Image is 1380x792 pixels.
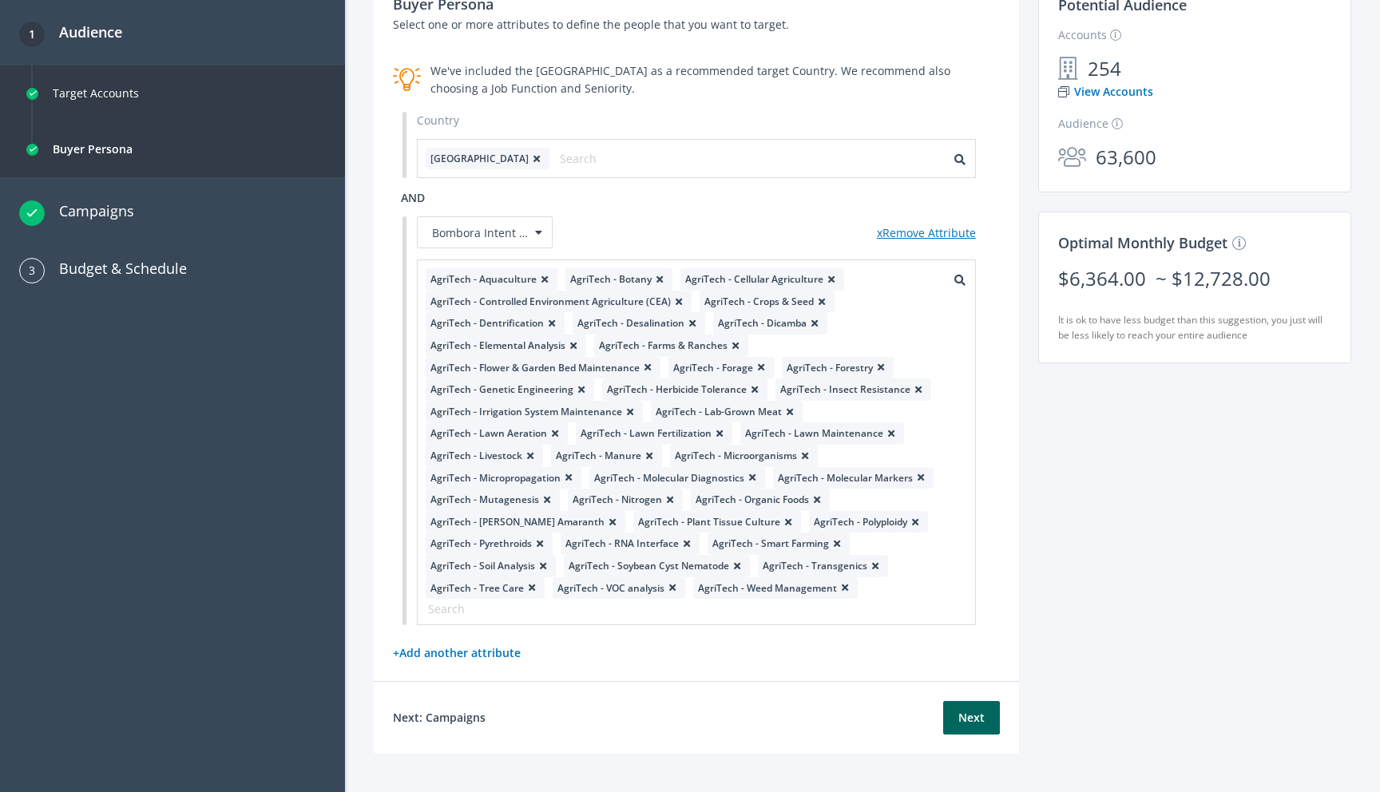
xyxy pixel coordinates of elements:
[393,645,521,660] a: + Add another attribute
[53,74,139,113] div: Target Accounts
[430,378,573,401] span: AgriTech - Genetic Engineering
[1086,142,1166,172] span: 63,600
[1172,263,1183,294] div: $
[417,112,459,129] label: Country
[29,22,35,47] span: 1
[430,577,524,600] span: AgriTech - Tree Care
[745,422,883,445] span: AgriTech - Lawn Maintenance
[45,257,187,279] h3: Budget & Schedule
[673,357,753,379] span: AgriTech - Forage
[430,268,537,291] span: AgriTech - Aquaculture
[675,445,797,467] span: AgriTech - Microorganisms
[430,533,532,555] span: AgriTech - Pyrethroids
[430,335,565,357] span: AgriTech - Elemental Analysis
[943,701,1000,735] button: Next
[1078,53,1131,84] span: 254
[428,600,945,617] input: Search
[573,489,662,511] span: AgriTech - Nitrogen
[712,533,829,555] span: AgriTech - Smart Farming
[599,335,728,357] span: AgriTech - Farms & Ranches
[570,268,652,291] span: AgriTech - Botany
[430,62,1000,97] div: We've included the [GEOGRAPHIC_DATA] as a recommended target Country. We recommend also choosing ...
[814,511,907,533] span: AgriTech - Polyploidy
[1156,263,1167,294] span: ~
[780,378,910,401] span: AgriTech - Insect Resistance
[685,268,823,291] span: AgriTech - Cellular Agriculture
[787,357,873,379] span: AgriTech - Forestry
[1058,233,1232,252] span: Optimal Monthly Budget
[430,555,535,577] span: AgriTech - Soil Analysis
[877,225,976,240] a: x Remove Attribute
[430,467,561,489] span: AgriTech - Micropropagation
[1058,26,1121,44] label: Accounts
[1183,263,1271,294] div: 12,728.00
[581,422,712,445] span: AgriTech - Lawn Fertilization
[656,401,782,423] span: AgriTech - Lab-Grown Meat
[698,577,837,600] span: AgriTech - Weed Management
[430,511,605,533] span: AgriTech - [PERSON_NAME] Amaranth
[577,312,684,335] span: AgriTech - Desalination
[1058,115,1123,133] label: Audience
[607,378,747,401] span: AgriTech - Herbicide Tolerance
[45,21,122,43] h3: Audience
[1058,313,1331,343] h5: It is ok to have less budget than this suggestion, you just will be less likely to reach your ent...
[53,130,133,168] div: Buyer Persona
[1058,263,1069,294] div: $
[696,489,809,511] span: AgriTech - Organic Foods
[430,291,671,313] span: AgriTech - Controlled Environment Agriculture (CEA)
[430,489,539,511] span: AgriTech - Mutagenesis
[718,312,807,335] span: AgriTech - Dicamba
[401,190,425,205] span: and
[417,216,553,248] div: Bombora Intent Topics
[556,445,641,467] span: AgriTech - Manure
[430,422,547,445] span: AgriTech - Lawn Aeration
[763,555,867,577] span: AgriTech - Transgenics
[430,312,544,335] span: AgriTech - Dentrification
[430,357,640,379] span: AgriTech - Flower & Garden Bed Maintenance
[393,709,486,727] h4: Next: Campaigns
[430,401,622,423] span: AgriTech - Irrigation System Maintenance
[594,467,744,489] span: AgriTech - Molecular Diagnostics
[565,533,679,555] span: AgriTech - RNA Interface
[778,467,913,489] span: AgriTech - Molecular Markers
[560,148,703,170] input: Search
[45,200,134,222] h3: Campaigns
[1069,263,1146,294] div: 6,364.00
[1058,83,1153,101] a: View Accounts
[704,291,814,313] span: AgriTech - Crops & Seed
[557,577,664,600] span: AgriTech - VOC analysis
[638,511,780,533] span: AgriTech - Plant Tissue Culture
[393,16,1000,34] p: Select one or more attributes to define the people that you want to target.
[430,148,529,170] span: [GEOGRAPHIC_DATA]
[569,555,729,577] span: AgriTech - Soybean Cyst Nematode
[430,445,522,467] span: AgriTech - Livestock
[29,258,35,283] span: 3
